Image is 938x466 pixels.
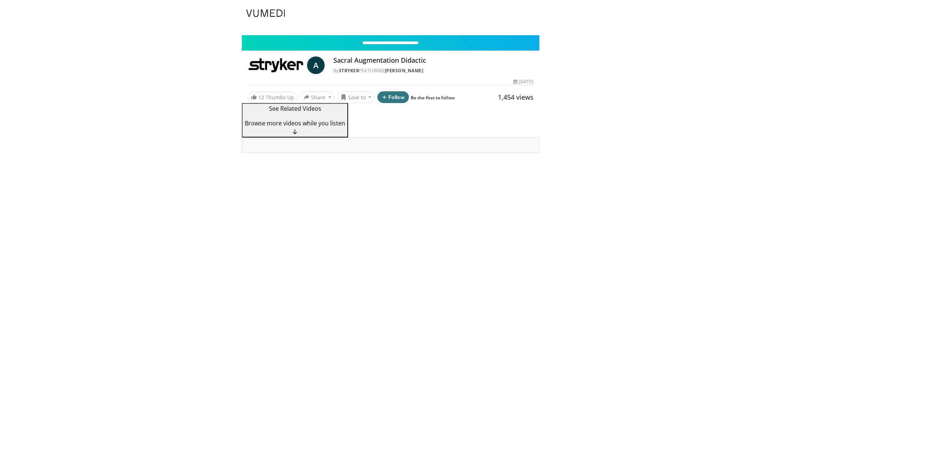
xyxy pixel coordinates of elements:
div: By FEATURING [333,67,533,74]
span: 1,454 views [498,93,533,102]
h4: Sacral Augmentation Didactic [333,56,533,65]
button: Save to [337,91,375,103]
span: Browse more videos while you listen [245,119,345,127]
a: A [307,56,325,74]
p: See Related Videos [245,104,345,113]
img: Stryker [248,56,304,74]
button: See Related Videos Browse more videos while you listen [242,103,348,137]
span: 12 [258,94,264,101]
a: Stryker [339,67,359,74]
button: Share [300,91,335,103]
img: VuMedi Logo [246,10,285,17]
a: [PERSON_NAME] [385,67,424,74]
a: 12 Thumbs Up [248,92,298,103]
div: [DATE] [513,78,533,85]
a: Be the first to follow [411,95,455,101]
button: Follow [377,91,409,103]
